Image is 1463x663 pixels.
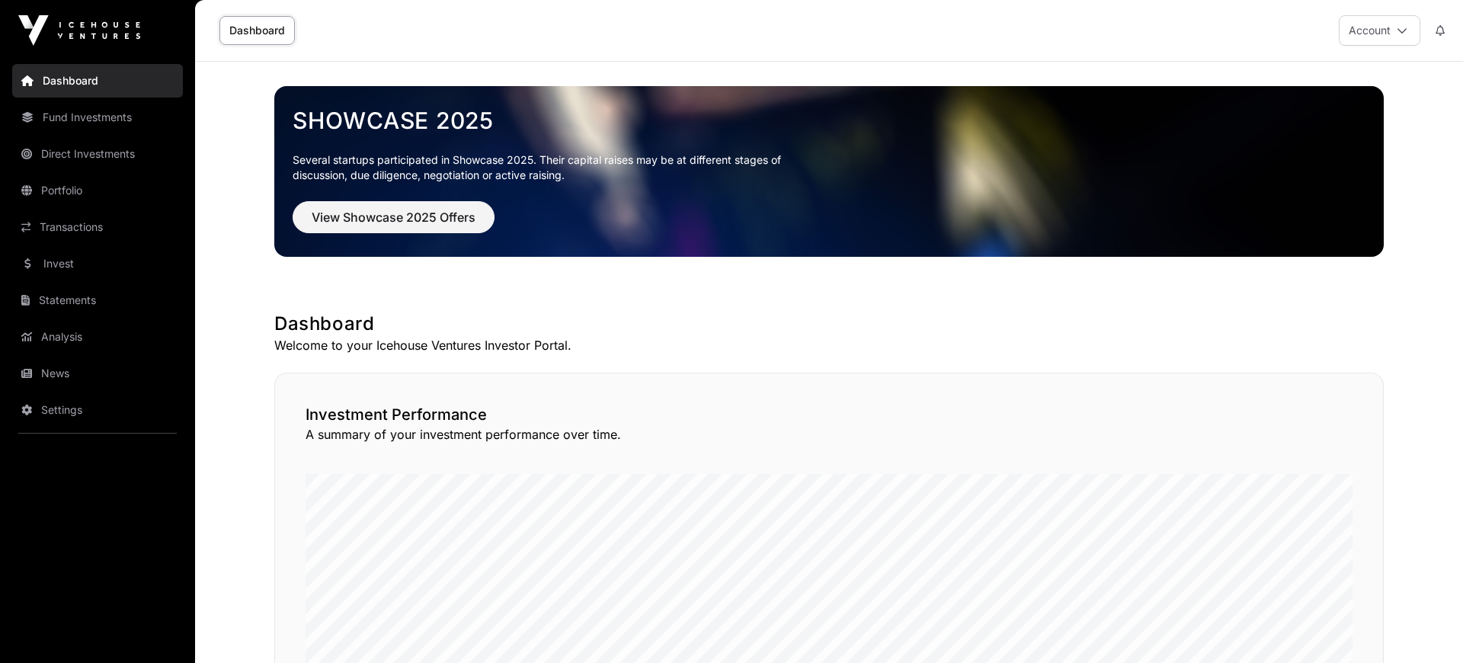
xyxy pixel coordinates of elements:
[274,86,1384,257] img: Showcase 2025
[12,64,183,98] a: Dashboard
[12,210,183,244] a: Transactions
[293,201,495,233] button: View Showcase 2025 Offers
[12,357,183,390] a: News
[18,15,140,46] img: Icehouse Ventures Logo
[12,393,183,427] a: Settings
[274,336,1384,354] p: Welcome to your Icehouse Ventures Investor Portal.
[12,101,183,134] a: Fund Investments
[306,425,1353,444] p: A summary of your investment performance over time.
[12,247,183,280] a: Invest
[293,107,1365,134] a: Showcase 2025
[12,283,183,317] a: Statements
[306,404,1353,425] h2: Investment Performance
[219,16,295,45] a: Dashboard
[312,208,475,226] span: View Showcase 2025 Offers
[12,137,183,171] a: Direct Investments
[12,320,183,354] a: Analysis
[1339,15,1420,46] button: Account
[274,312,1384,336] h1: Dashboard
[293,152,805,183] p: Several startups participated in Showcase 2025. Their capital raises may be at different stages o...
[293,216,495,232] a: View Showcase 2025 Offers
[12,174,183,207] a: Portfolio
